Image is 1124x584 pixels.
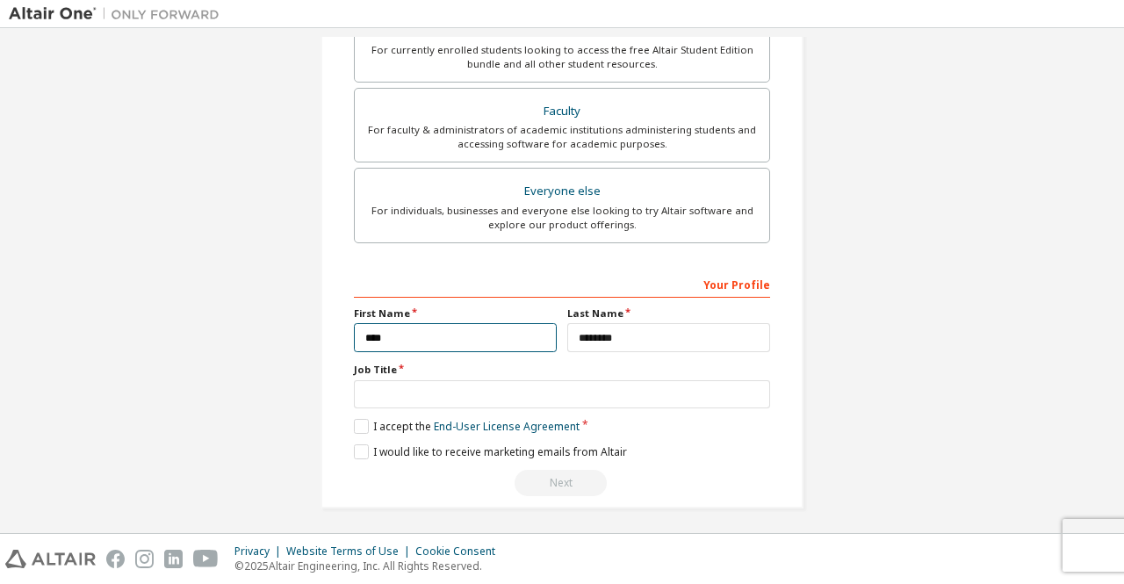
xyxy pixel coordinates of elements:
div: For faculty & administrators of academic institutions administering students and accessing softwa... [365,123,759,151]
img: youtube.svg [193,550,219,568]
img: linkedin.svg [164,550,183,568]
label: First Name [354,306,557,321]
div: Everyone else [365,179,759,204]
label: I would like to receive marketing emails from Altair [354,444,627,459]
a: End-User License Agreement [434,419,580,434]
div: Your Profile [354,270,770,298]
div: Cookie Consent [415,544,506,559]
div: Website Terms of Use [286,544,415,559]
div: For individuals, businesses and everyone else looking to try Altair software and explore our prod... [365,204,759,232]
p: © 2025 Altair Engineering, Inc. All Rights Reserved. [234,559,506,573]
img: facebook.svg [106,550,125,568]
div: Please wait while checking email ... [354,470,770,496]
div: For currently enrolled students looking to access the free Altair Student Edition bundle and all ... [365,43,759,71]
img: altair_logo.svg [5,550,96,568]
label: I accept the [354,419,580,434]
img: instagram.svg [135,550,154,568]
div: Privacy [234,544,286,559]
label: Job Title [354,363,770,377]
img: Altair One [9,5,228,23]
div: Faculty [365,99,759,124]
label: Last Name [567,306,770,321]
